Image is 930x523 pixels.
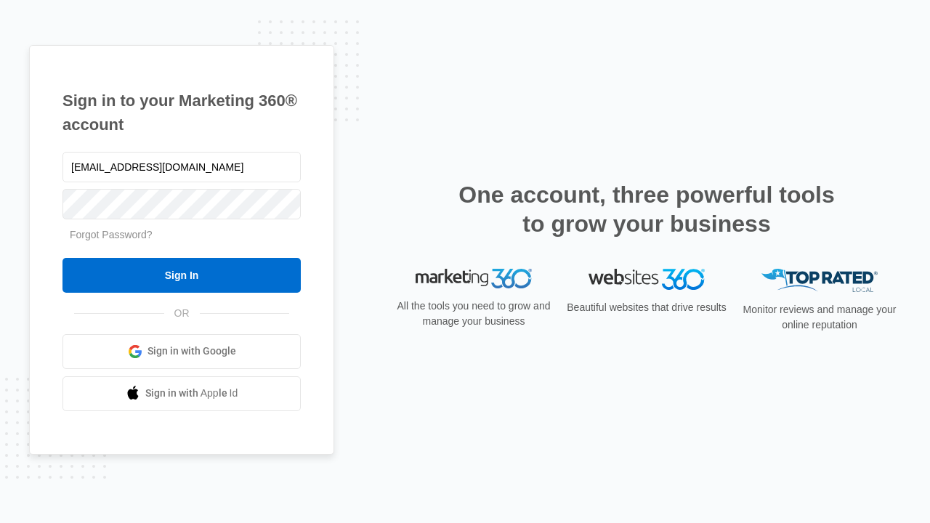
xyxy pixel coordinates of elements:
[416,269,532,289] img: Marketing 360
[738,302,901,333] p: Monitor reviews and manage your online reputation
[147,344,236,359] span: Sign in with Google
[392,299,555,329] p: All the tools you need to grow and manage your business
[565,300,728,315] p: Beautiful websites that drive results
[454,180,839,238] h2: One account, three powerful tools to grow your business
[62,258,301,293] input: Sign In
[589,269,705,290] img: Websites 360
[62,334,301,369] a: Sign in with Google
[164,306,200,321] span: OR
[145,386,238,401] span: Sign in with Apple Id
[62,376,301,411] a: Sign in with Apple Id
[70,229,153,240] a: Forgot Password?
[761,269,878,293] img: Top Rated Local
[62,89,301,137] h1: Sign in to your Marketing 360® account
[62,152,301,182] input: Email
